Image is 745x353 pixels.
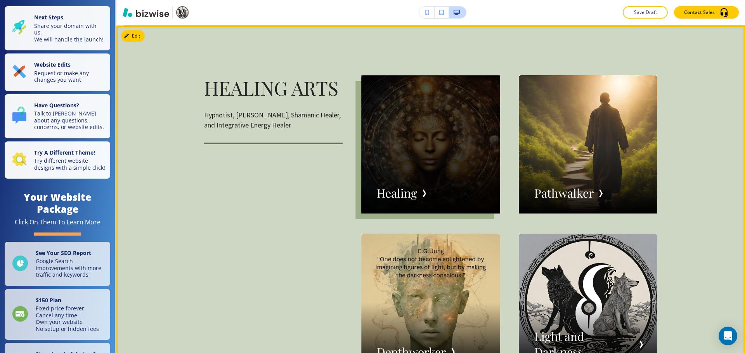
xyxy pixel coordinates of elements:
[204,75,343,101] p: Healing Arts
[5,242,110,286] a: See Your SEO ReportGoogle Search improvements with more traffic and keywords
[34,110,106,131] p: Talk to [PERSON_NAME] about any questions, concerns, or website edits.
[719,327,737,345] div: Open Intercom Messenger
[123,8,169,17] img: Bizwise Logo
[633,9,658,16] p: Save Draft
[623,6,668,19] button: Save Draft
[176,6,189,19] img: Your Logo
[15,218,100,226] div: Click On Them To Learn More
[34,102,79,109] strong: Have Questions?
[5,289,110,340] a: $150 PlanFixed price foreverCancel any timeOwn your websiteNo setup or hidden fees
[519,75,657,214] button: Navigation item imagePathwalker
[361,75,500,214] button: Navigation item imageHealing
[5,53,110,91] button: Website EditsRequest or make any changes you want
[5,141,110,179] button: Try A Different Theme!Try different website designs with a simple click!
[5,191,110,215] h4: Your Website Package
[36,249,91,257] strong: See Your SEO Report
[36,305,99,332] p: Fixed price forever Cancel any time Own your website No setup or hidden fees
[121,30,145,42] button: Edit
[36,296,61,304] strong: $ 150 Plan
[5,94,110,138] button: Have Questions?Talk to [PERSON_NAME] about any questions, concerns, or website edits.
[5,6,110,50] button: Next StepsShare your domain with us.We will handle the launch!
[36,258,106,278] p: Google Search improvements with more traffic and keywords
[34,61,71,68] strong: Website Edits
[674,6,739,19] button: Contact Sales
[684,9,715,16] p: Contact Sales
[34,70,106,83] p: Request or make any changes you want
[204,110,343,130] p: Hypnotist, [PERSON_NAME], Shamanic Healer, and Integrative Energy Healer
[34,157,106,171] p: Try different website designs with a simple click!
[34,22,106,43] p: Share your domain with us. We will handle the launch!
[34,149,95,156] strong: Try A Different Theme!
[34,14,63,21] strong: Next Steps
